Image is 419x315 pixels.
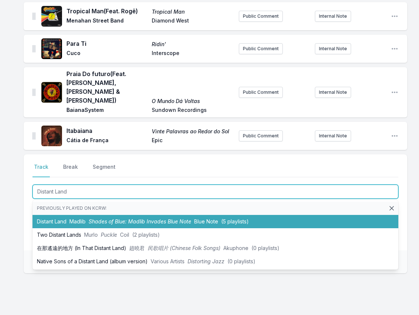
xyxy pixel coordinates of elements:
img: Drag Handle [32,45,35,52]
button: Internal Note [315,43,351,54]
span: Various Artists [151,258,185,264]
li: Distant Land [32,215,398,228]
button: Public Comment [239,11,283,22]
span: Epic [152,137,233,145]
span: Coil [120,232,129,238]
button: Track [32,163,50,177]
input: Track Title [32,185,398,199]
span: Tropical Man (Feat. Rogê) [66,7,147,16]
span: 趙曉君 [129,245,145,251]
span: Akuphone [223,245,248,251]
span: Tropical Man [152,8,233,16]
span: (0 playlists) [251,245,279,251]
button: Open playlist item options [391,45,398,52]
img: Drag Handle [32,132,35,140]
span: (2 playlists) [132,232,160,238]
img: Ridin' [41,38,62,59]
li: Native Sons of a Distant Land (album version) [32,255,398,268]
span: (5 playlists) [221,218,249,225]
button: Internal Note [315,87,351,98]
img: Drag Handle [32,13,35,20]
span: Murlo [84,232,98,238]
span: Menahan Street Band [66,17,147,26]
span: Diamond West [152,17,233,26]
button: Internal Note [315,130,351,141]
span: Interscope [152,49,233,58]
span: Madlib [69,218,86,225]
span: Vinte Palavras ao Redor do Sol [152,128,233,135]
span: Distorting Jazz [188,258,224,264]
li: Previously played on KCRW: [32,202,398,215]
button: Open playlist item options [391,89,398,96]
span: Blue Note [194,218,218,225]
span: Cuco [66,49,147,58]
button: Public Comment [239,43,283,54]
button: Internal Note [315,11,351,22]
span: Ridin' [152,41,233,48]
button: Segment [91,163,117,177]
button: Open playlist item options [391,132,398,140]
button: Public Comment [239,130,283,141]
button: Open playlist item options [391,13,398,20]
span: Shades of Blue: Madlib Invades Blue Note [89,218,191,225]
img: Vinte Palavras ao Redor do Sol [41,126,62,146]
span: 民歌唱片 (Chinese Folk Songs) [148,245,220,251]
span: Cátia de França [66,137,147,145]
button: Break [62,163,79,177]
span: Puckle [101,232,117,238]
li: Two Distant Lands [32,228,398,242]
span: BaianaSystem [66,106,147,115]
span: (0 playlists) [227,258,255,264]
span: O Mundo Dá Voltas [152,97,233,105]
img: Drag Handle [32,89,35,96]
li: 在那遙遠的地方 (In That Distant Land) [32,242,398,255]
img: O Mundo Dá Voltas [41,82,62,103]
span: Para Ti [66,39,147,48]
button: Public Comment [239,87,283,98]
span: Sundown Recordings [152,106,233,115]
img: Tropical Man [41,6,62,27]
span: Itabaiana [66,126,147,135]
span: Praia Do futuro (Feat. [PERSON_NAME], [PERSON_NAME] & [PERSON_NAME]) [66,69,147,105]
